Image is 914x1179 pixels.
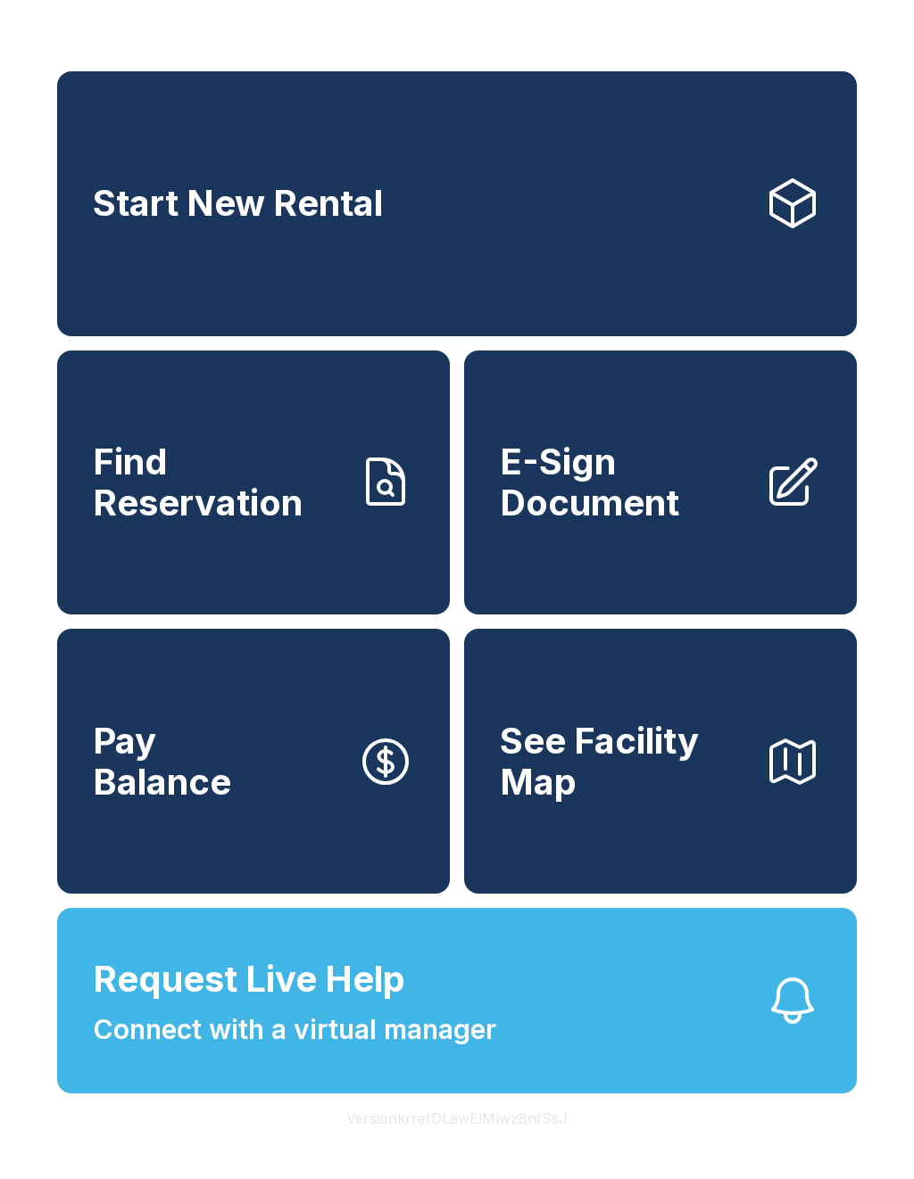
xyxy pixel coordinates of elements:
[57,629,450,894] button: PayBalance
[57,908,857,1093] button: Request Live HelpConnect with a virtual manager
[57,71,857,336] a: Start New Rental
[500,721,750,802] span: See Facility Map
[93,441,343,523] span: Find Reservation
[500,441,750,523] span: E-Sign Document
[93,1010,496,1050] span: Connect with a virtual manager
[464,350,857,615] a: E-Sign Document
[332,1093,582,1143] button: VersionkrrefDLawElMlwz8nfSsJ
[93,721,231,802] span: Pay Balance
[93,183,383,224] span: Start New Rental
[57,350,450,615] a: Find Reservation
[93,952,405,1006] span: Request Live Help
[464,629,857,894] button: See Facility Map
